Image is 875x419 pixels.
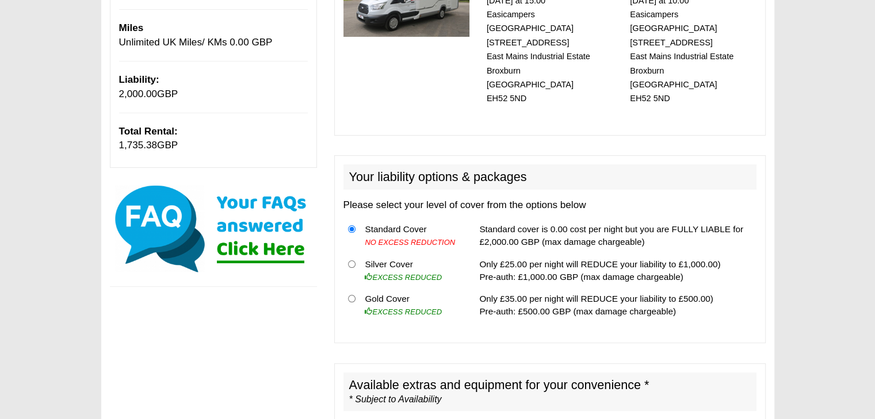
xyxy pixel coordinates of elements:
b: Miles [119,22,144,33]
td: Standard Cover [360,218,463,253]
span: 2,000.00 [119,89,158,99]
p: Please select your level of cover from the options below [343,198,756,212]
h2: Your liability options & packages [343,164,756,190]
p: GBP [119,125,308,153]
h2: Available extras and equipment for your convenience * [343,372,756,412]
i: * Subject to Availability [349,394,442,404]
td: Standard cover is 0.00 cost per night but you are FULLY LIABLE for £2,000.00 GBP (max damage char... [475,218,756,253]
i: EXCESS REDUCED [365,307,442,316]
i: NO EXCESS REDUCTION [365,238,455,247]
b: Liability: [119,74,159,85]
td: Only £35.00 per night will REDUCE your liability to £500.00) Pre-auth: £500.00 GBP (max damage ch... [475,288,756,322]
p: GBP [119,73,308,101]
td: Silver Cover [360,253,463,288]
p: Unlimited UK Miles/ KMs 0.00 GBP [119,21,308,49]
td: Only £25.00 per night will REDUCE your liability to £1,000.00) Pre-auth: £1,000.00 GBP (max damag... [475,253,756,288]
b: Total Rental: [119,126,178,137]
span: 1,735.38 [119,140,158,151]
td: Gold Cover [360,288,463,322]
i: EXCESS REDUCED [365,273,442,282]
img: Click here for our most common FAQs [110,183,317,275]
